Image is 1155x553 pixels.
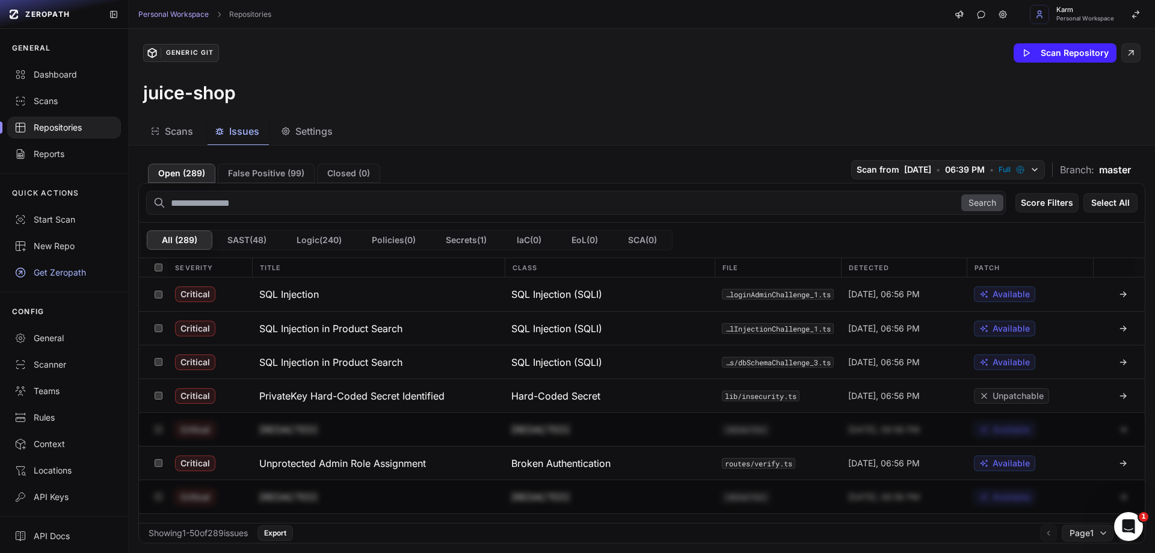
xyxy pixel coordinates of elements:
[252,277,505,311] button: SQL Injection
[229,10,271,19] a: Repositories
[5,5,99,24] a: ZEROPATH
[175,354,215,370] span: Critical
[147,230,212,250] button: All (289)
[1114,512,1143,541] iframe: Intercom live chat
[14,214,114,226] div: Start Scan
[722,424,770,435] button: [REDACTED]
[841,258,967,277] div: Detected
[215,10,223,19] svg: chevron right,
[14,359,114,371] div: Scanner
[295,124,333,138] span: Settings
[252,258,504,277] div: Title
[259,321,402,336] h3: SQL Injection in Product Search
[218,164,315,183] button: False Positive (99)
[14,438,114,450] div: Context
[961,194,1003,211] button: Search
[848,491,920,503] span: [DATE], 06:56 PM
[175,489,215,505] span: Critical
[14,332,114,344] div: General
[1070,527,1094,539] span: Page 1
[257,525,293,541] button: Export
[14,95,114,107] div: Scans
[431,230,502,250] button: Secrets(1)
[139,345,1145,378] div: Critical SQL Injection in Product Search SQL Injection (SQLI) data/static/codefixes/dbSchemaChall...
[259,490,318,504] h3: [REDACTED]
[14,148,114,160] div: Reports
[511,355,602,369] span: SQL Injection (SQLI)
[252,446,505,480] button: Unprotected Admin Role Assignment
[12,43,51,53] p: GENERAL
[1062,525,1113,542] button: Page1
[165,124,193,138] span: Scans
[317,164,380,183] button: Closed (0)
[511,287,602,301] span: SQL Injection (SQLI)
[613,230,672,250] button: SCA(0)
[945,164,985,176] span: 06:39 PM
[252,379,505,412] button: PrivateKey Hard-Coded Secret Identified
[14,465,114,477] div: Locations
[229,124,259,138] span: Issues
[139,412,1145,446] div: Critical [REDACTED] [REDACTED] [REDACTED] [DATE], 06:56 PM Available
[1139,512,1148,522] span: 1
[722,391,799,401] button: lib/insecurity.ts
[14,385,114,397] div: Teams
[722,492,770,502] code: [REDACTED]
[139,311,1145,345] div: Critical SQL Injection in Product Search SQL Injection (SQLI) data/static/codefixes/unionSqlInjec...
[14,491,114,503] div: API Keys
[259,355,402,369] h3: SQL Injection in Product Search
[14,240,114,252] div: New Repo
[1099,162,1131,177] span: master
[161,48,218,58] div: Generic Git
[175,422,215,437] span: Critical
[936,164,940,176] span: •
[857,164,899,176] span: Scan from
[511,422,570,437] span: [REDACTED]
[722,289,834,300] button: data/static/codefixes/loginAdminChallenge_1.ts
[259,287,319,301] h3: SQL Injection
[848,288,920,300] span: [DATE], 06:56 PM
[12,188,79,198] p: QUICK ACTIONS
[25,10,70,19] span: ZEROPATH
[259,389,445,403] h3: PrivateKey Hard-Coded Secret Identified
[993,457,1030,469] span: Available
[138,10,209,19] a: Personal Workspace
[149,527,248,539] div: Showing 1 - 50 of 289 issues
[168,258,252,277] div: Severity
[138,10,271,19] nav: breadcrumb
[148,164,215,183] button: Open (289)
[212,230,282,250] button: SAST(48)
[993,424,1030,436] span: Available
[14,69,114,81] div: Dashboard
[1060,162,1094,177] span: Branch:
[259,456,426,471] h3: Unprotected Admin Role Assignment
[993,288,1030,300] span: Available
[967,258,1093,277] div: Patch
[1014,43,1116,63] button: Scan Repository
[722,357,834,368] button: data/static/codefixes/dbSchemaChallenge_3.ts
[252,312,505,345] button: SQL Injection in Product Search
[904,164,931,176] span: [DATE]
[722,323,834,334] code: data/static/codefixes/unionSqlInjectionChallenge_1.ts
[511,321,602,336] span: SQL Injection (SQLI)
[12,307,44,317] p: CONFIG
[556,230,613,250] button: EoL(0)
[848,323,920,335] span: [DATE], 06:56 PM
[175,456,215,471] span: Critical
[848,390,920,402] span: [DATE], 06:56 PM
[511,456,611,471] span: Broken Authentication
[252,480,505,513] button: [REDACTED]
[139,513,1145,547] div: Critical DOM XSS via unsafe html Cross Site Scripting (XSS) frontend/src/app/search-result/search...
[999,165,1011,175] span: Full
[143,82,236,103] h3: juice-shop
[1015,193,1079,212] button: Score Filters
[851,160,1045,179] button: Scan from [DATE] • 06:39 PM • Full
[715,258,841,277] div: File
[993,491,1030,503] span: Available
[511,389,600,403] span: Hard-Coded Secret
[14,412,114,424] div: Rules
[139,378,1145,412] div: Critical PrivateKey Hard-Coded Secret Identified Hard-Coded Secret lib/insecurity.ts [DATE], 06:5...
[1083,193,1138,212] button: Select All
[848,424,920,436] span: [DATE], 06:56 PM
